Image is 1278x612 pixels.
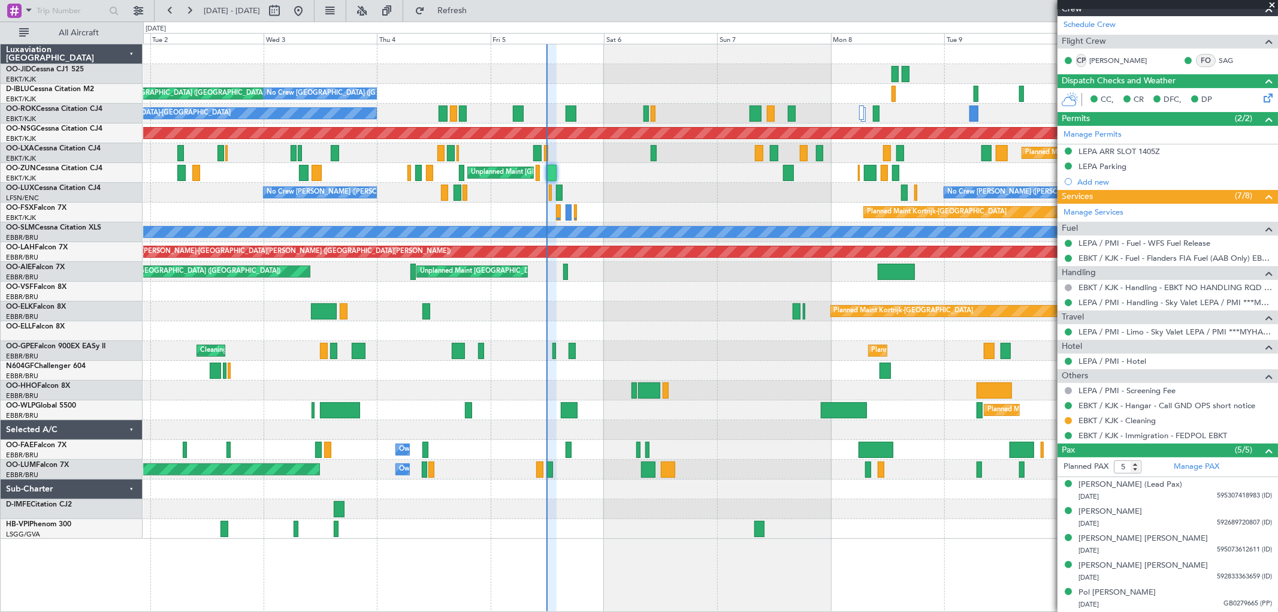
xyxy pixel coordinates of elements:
button: Refresh [409,1,481,20]
span: [DATE] [1078,546,1099,555]
a: OO-JIDCessna CJ1 525 [6,66,84,73]
div: Mon 8 [831,33,944,44]
div: Add new [1077,177,1272,187]
a: LEPA / PMI - Hotel [1078,356,1146,366]
div: [PERSON_NAME] (Lead Pax) [1078,479,1182,491]
span: Services [1062,190,1093,204]
div: No Crew [PERSON_NAME] ([PERSON_NAME]) [947,183,1091,201]
div: Planned Maint [PERSON_NAME]-[GEOGRAPHIC_DATA][PERSON_NAME] ([GEOGRAPHIC_DATA][PERSON_NAME]) [96,243,451,261]
a: EBBR/BRU [6,273,38,282]
span: OO-ELL [6,323,32,330]
a: D-IBLUCessna Citation M2 [6,86,94,93]
a: Manage PAX [1174,461,1219,473]
a: EBBR/BRU [6,471,38,480]
div: Pol [PERSON_NAME] [1078,587,1156,599]
div: [PERSON_NAME] [PERSON_NAME] [1078,533,1208,545]
span: Flight Crew [1062,35,1106,49]
span: OO-ZUN [6,165,36,172]
a: LEPA / PMI - Fuel - WFS Fuel Release [1078,238,1210,248]
a: EBKT / KJK - Handling - EBKT NO HANDLING RQD FOR CJ [1078,282,1272,293]
div: Sat 6 [604,33,717,44]
span: OO-AIE [6,264,32,271]
div: Owner Melsbroek Air Base [399,460,481,478]
span: [DATE] [1078,492,1099,501]
input: Trip Number [37,2,105,20]
span: 595307418983 (ID) [1217,491,1272,501]
span: 592833363659 (ID) [1217,572,1272,582]
a: EBKT / KJK - Fuel - Flanders FIA Fuel (AAB Only) EBKT / KJK [1078,253,1272,263]
div: Sun 7 [717,33,830,44]
span: D-IMFE [6,501,31,508]
span: OO-LXA [6,145,34,152]
div: Owner Melsbroek Air Base [399,441,481,459]
div: Planned Maint Milan (Linate) [987,401,1074,419]
div: Planned Maint [GEOGRAPHIC_DATA] ([GEOGRAPHIC_DATA] National) [872,342,1089,360]
div: Tue 2 [150,33,264,44]
a: EBBR/BRU [6,451,38,460]
span: All Aircraft [31,29,126,37]
a: LFSN/ENC [6,194,39,203]
span: OO-FSX [6,204,34,212]
a: EBBR/BRU [6,352,38,361]
span: (5/5) [1235,444,1252,456]
span: Travel [1062,310,1084,324]
span: Refresh [427,7,478,15]
a: D-IMFECitation CJ2 [6,501,72,508]
span: Others [1062,369,1088,383]
span: (2/2) [1235,112,1252,125]
a: N604GFChallenger 604 [6,363,86,370]
span: Fuel [1062,222,1078,236]
a: EBKT/KJK [6,114,36,123]
div: Planned Maint Kortrijk-[GEOGRAPHIC_DATA] [834,302,974,320]
span: CC, [1101,94,1114,106]
div: FO [1196,54,1216,67]
a: LEPA / PMI - Handling - Sky Valet LEPA / PMI ***MYHANDLING*** [1078,297,1272,307]
span: D-IBLU [6,86,29,93]
span: Crew [1062,2,1082,16]
a: EBBR/BRU [6,411,38,420]
a: EBKT/KJK [6,154,36,163]
a: OO-ZUNCessna Citation CJ4 [6,165,102,172]
a: EBKT/KJK [6,134,36,143]
a: EBBR/BRU [6,391,38,400]
a: OO-HHOFalcon 8X [6,382,70,390]
a: Manage Services [1064,207,1123,219]
a: OO-LAHFalcon 7X [6,244,68,251]
a: Manage Permits [1064,129,1122,141]
span: CR [1134,94,1144,106]
a: LEPA / PMI - Screening Fee [1078,385,1176,396]
div: [PERSON_NAME] [1078,506,1142,518]
a: OO-AIEFalcon 7X [6,264,65,271]
a: OO-SLMCessna Citation XLS [6,224,101,231]
a: EBKT / KJK - Cleaning [1078,415,1156,426]
span: (7/8) [1235,189,1252,202]
a: EBBR/BRU [6,233,38,242]
div: [PERSON_NAME] [PERSON_NAME] [1078,560,1208,572]
span: OO-FAE [6,442,34,449]
div: Tue 9 [944,33,1058,44]
span: Dispatch Checks and Weather [1062,74,1176,88]
span: OO-HHO [6,382,37,390]
a: OO-ELKFalcon 8X [6,303,66,310]
a: SAG [1219,55,1246,66]
a: EBBR/BRU [6,253,38,262]
span: 592689720807 (ID) [1217,518,1272,528]
a: EBBR/BRU [6,372,38,381]
div: LEPA ARR SLOT 1405Z [1078,146,1160,156]
a: EBKT / KJK - Immigration - FEDPOL EBKT [1078,430,1227,441]
span: OO-NSG [6,125,36,132]
span: OO-JID [6,66,31,73]
button: All Aircraft [13,23,130,43]
span: OO-ELK [6,303,33,310]
span: Pax [1062,444,1075,457]
span: OO-SLM [6,224,35,231]
label: Planned PAX [1064,461,1108,473]
span: Hotel [1062,340,1082,354]
span: DFC, [1164,94,1182,106]
span: Handling [1062,266,1096,280]
a: OO-WLPGlobal 5500 [6,402,76,409]
span: DP [1201,94,1212,106]
a: OO-FAEFalcon 7X [6,442,67,449]
a: Schedule Crew [1064,19,1116,31]
span: OO-WLP [6,402,35,409]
